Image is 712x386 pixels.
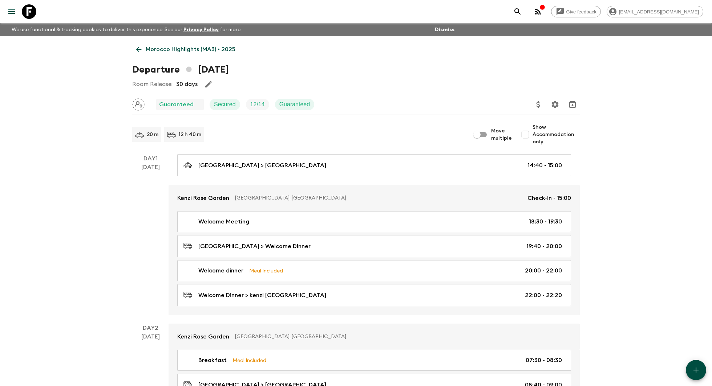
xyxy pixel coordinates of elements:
[250,100,265,109] p: 12 / 14
[531,97,546,112] button: Update Price, Early Bird Discount and Costs
[177,260,571,281] a: Welcome dinnerMeal Included20:00 - 22:00
[132,80,173,89] p: Room Release:
[198,242,311,251] p: [GEOGRAPHIC_DATA] > Welcome Dinner
[169,185,580,211] a: Kenzi Rose Garden[GEOGRAPHIC_DATA], [GEOGRAPHIC_DATA]Check-in - 15:00
[146,45,235,54] p: Morocco Highlights (MA3) • 2025
[214,100,236,109] p: Secured
[198,266,243,275] p: Welcome dinner
[527,194,571,202] p: Check-in - 15:00
[527,161,562,170] p: 14:40 - 15:00
[533,124,580,145] span: Show Accommodation only
[232,356,266,364] p: Meal Included
[198,217,249,226] p: Welcome Meeting
[235,194,522,202] p: [GEOGRAPHIC_DATA], [GEOGRAPHIC_DATA]
[177,194,229,202] p: Kenzi Rose Garden
[198,356,227,365] p: Breakfast
[529,217,562,226] p: 18:30 - 19:30
[210,99,240,110] div: Secured
[132,324,169,332] p: Day 2
[177,332,229,341] p: Kenzi Rose Garden
[177,284,571,306] a: Welcome Dinner > kenzi [GEOGRAPHIC_DATA]22:00 - 22:20
[177,211,571,232] a: Welcome Meeting18:30 - 19:30
[249,267,283,275] p: Meal Included
[615,9,703,15] span: [EMAIL_ADDRESS][DOMAIN_NAME]
[183,27,219,32] a: Privacy Policy
[433,25,456,35] button: Dismiss
[176,80,198,89] p: 30 days
[132,42,239,57] a: Morocco Highlights (MA3) • 2025
[565,97,580,112] button: Archive (Completed, Cancelled or Unsynced Departures only)
[491,127,512,142] span: Move multiple
[132,62,228,77] h1: Departure [DATE]
[4,4,19,19] button: menu
[177,235,571,257] a: [GEOGRAPHIC_DATA] > Welcome Dinner19:40 - 20:00
[177,350,571,371] a: BreakfastMeal Included07:30 - 08:30
[9,23,244,36] p: We use functional & tracking cookies to deliver this experience. See our for more.
[551,6,601,17] a: Give feedback
[235,333,565,340] p: [GEOGRAPHIC_DATA], [GEOGRAPHIC_DATA]
[159,100,194,109] p: Guaranteed
[132,154,169,163] p: Day 1
[198,291,326,300] p: Welcome Dinner > kenzi [GEOGRAPHIC_DATA]
[132,100,145,106] span: Assign pack leader
[198,161,326,170] p: [GEOGRAPHIC_DATA] > [GEOGRAPHIC_DATA]
[246,99,269,110] div: Trip Fill
[525,266,562,275] p: 20:00 - 22:00
[177,154,571,176] a: [GEOGRAPHIC_DATA] > [GEOGRAPHIC_DATA]14:40 - 15:00
[169,324,580,350] a: Kenzi Rose Garden[GEOGRAPHIC_DATA], [GEOGRAPHIC_DATA]
[279,100,310,109] p: Guaranteed
[548,97,562,112] button: Settings
[147,131,158,138] p: 20 m
[607,6,703,17] div: [EMAIL_ADDRESS][DOMAIN_NAME]
[562,9,600,15] span: Give feedback
[525,291,562,300] p: 22:00 - 22:20
[526,356,562,365] p: 07:30 - 08:30
[510,4,525,19] button: search adventures
[179,131,201,138] p: 12 h 40 m
[526,242,562,251] p: 19:40 - 20:00
[141,163,160,315] div: [DATE]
